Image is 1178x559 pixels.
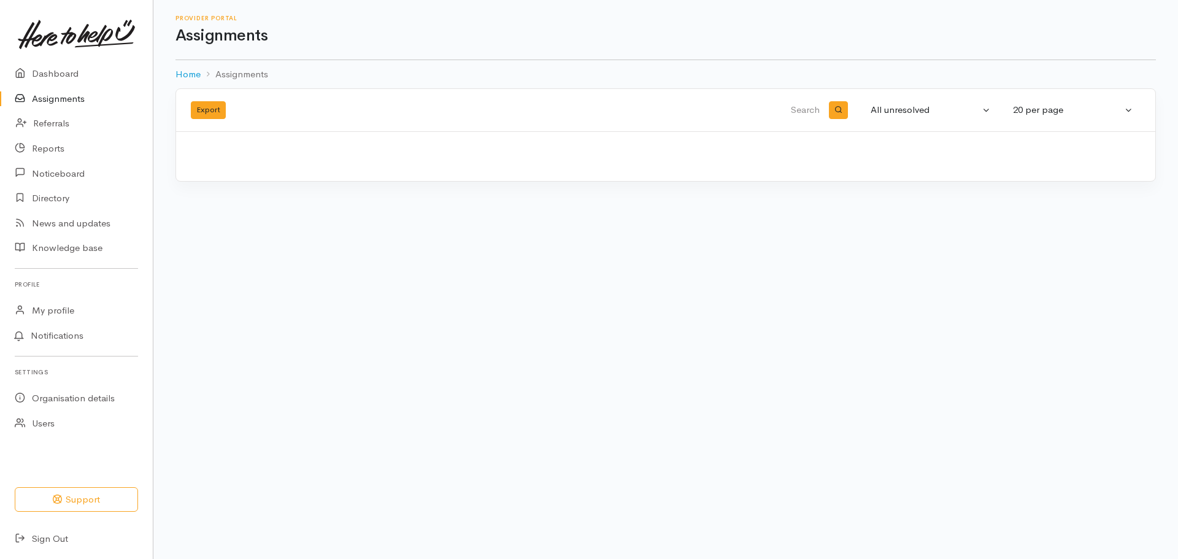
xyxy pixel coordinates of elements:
nav: breadcrumb [175,60,1156,89]
button: Support [15,487,138,512]
div: All unresolved [871,103,980,117]
button: Export [191,101,226,119]
h6: Profile [15,276,138,293]
h1: Assignments [175,27,1156,45]
h6: Provider Portal [175,15,1156,21]
button: 20 per page [1006,98,1141,122]
button: All unresolved [863,98,998,122]
input: Search [527,96,822,125]
div: 20 per page [1013,103,1122,117]
li: Assignments [201,67,268,82]
h6: Settings [15,364,138,380]
a: Home [175,67,201,82]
